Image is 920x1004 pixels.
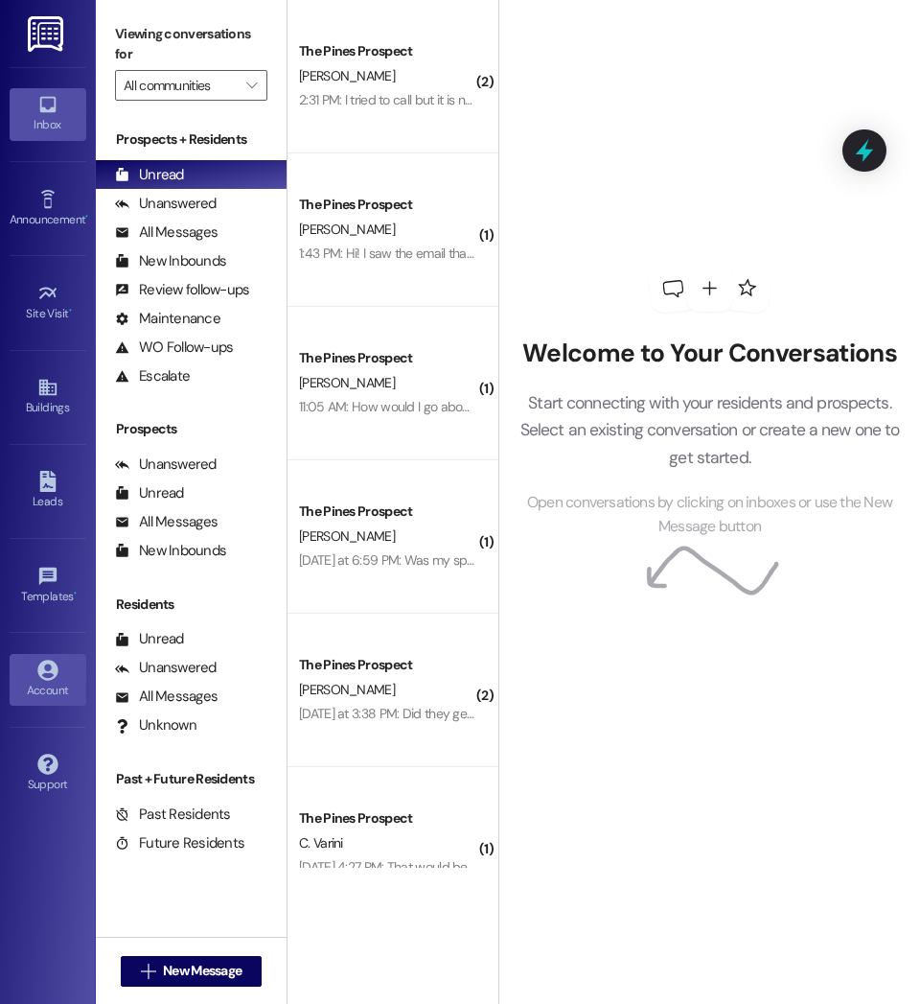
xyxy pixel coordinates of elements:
div: [DATE] at 3:38 PM: Did they get back to you? [299,705,545,722]
div: The Pines Prospect [299,195,476,215]
a: Templates • [10,560,86,612]
span: • [69,304,72,317]
input: All communities [124,70,237,101]
a: Support [10,748,86,800]
div: Residents [96,595,287,615]
div: 11:05 AM: How would I go about getting a parking pass in the Pines complex? [299,398,724,415]
div: The Pines Prospect [299,808,476,829]
div: New Inbounds [115,251,226,271]
div: Prospects + Residents [96,129,287,150]
span: [PERSON_NAME] [299,221,395,238]
span: C. Varini [299,834,343,852]
div: Review follow-ups [115,280,249,300]
div: Unknown [115,715,196,735]
div: Unread [115,165,184,185]
span: • [85,210,88,223]
div: Unanswered [115,658,217,678]
label: Viewing conversations for [115,19,267,70]
div: The Pines Prospect [299,502,476,522]
div: Future Residents [115,833,244,853]
div: All Messages [115,512,218,532]
span: Open conversations by clicking on inboxes or use the New Message button [513,491,907,538]
span: [PERSON_NAME] [299,681,395,698]
div: Unanswered [115,455,217,475]
div: Prospects [96,419,287,439]
div: Unread [115,629,184,649]
div: Unanswered [115,194,217,214]
span: • [74,587,77,600]
span: [PERSON_NAME] [299,374,395,391]
span: New Message [163,961,241,981]
div: The Pines Prospect [299,348,476,368]
div: The Pines Prospect [299,41,476,61]
div: New Inbounds [115,541,226,561]
div: All Messages [115,687,218,707]
div: Escalate [115,366,190,386]
a: Site Visit • [10,277,86,329]
span: [PERSON_NAME] [299,527,395,545]
h2: Welcome to Your Conversations [513,339,907,369]
img: ResiDesk Logo [28,16,67,52]
a: Account [10,654,86,706]
button: New Message [121,956,263,987]
div: The Pines Prospect [299,655,476,675]
div: Past Residents [115,805,231,825]
div: [DATE] at 6:59 PM: Was my spot secured ok? [299,551,550,569]
div: All Messages [115,222,218,243]
a: Inbox [10,88,86,140]
div: Unread [115,483,184,503]
p: Start connecting with your residents and prospects. Select an existing conversation or create a n... [513,389,907,471]
span: [PERSON_NAME] [299,67,395,84]
a: Leads [10,465,86,517]
a: Buildings [10,371,86,423]
i:  [141,964,155,979]
div: WO Follow-ups [115,338,233,358]
div: Past + Future Residents [96,769,287,789]
div: 2:31 PM: I tried to call but it is not going through [299,91,556,108]
i:  [246,78,257,93]
div: [DATE] 4:27 PM: That would be great. Thank you! [299,858,565,876]
div: Maintenance [115,309,220,329]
